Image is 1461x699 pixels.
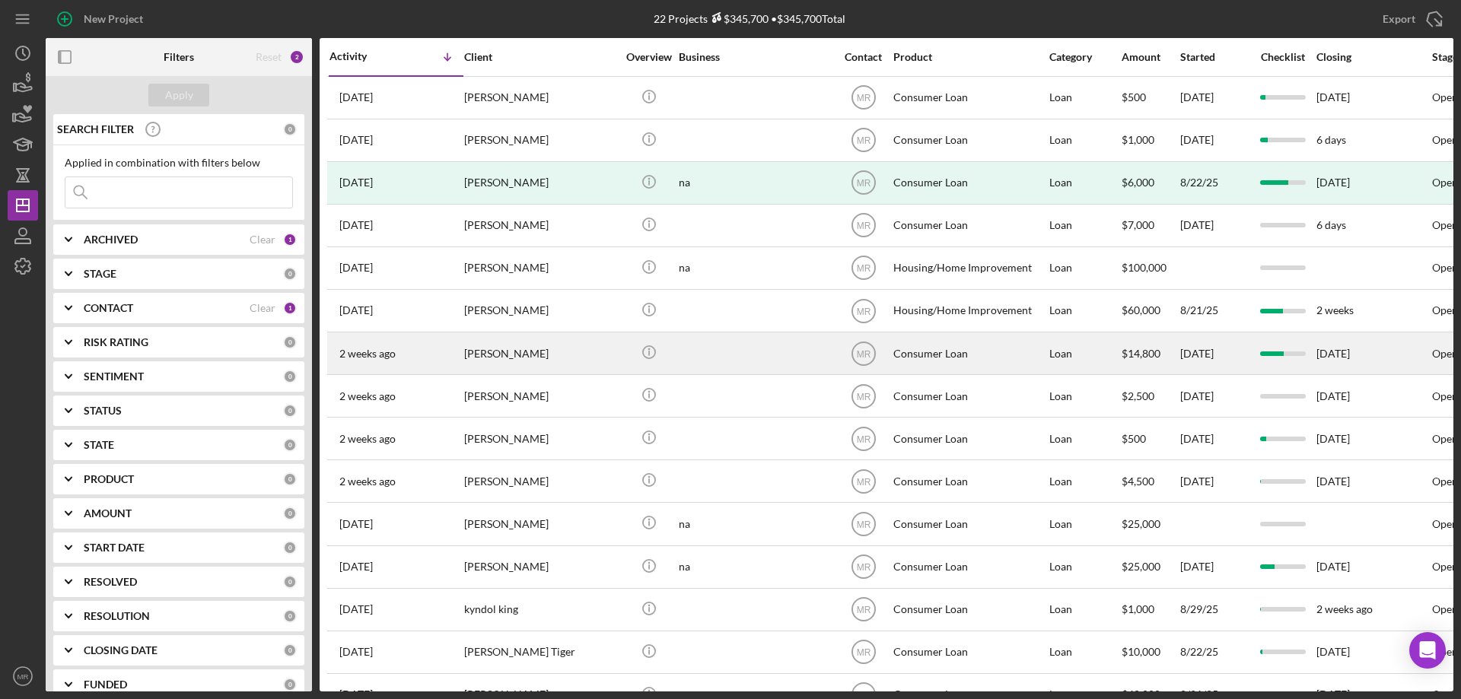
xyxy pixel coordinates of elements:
[679,248,831,288] div: na
[1122,645,1160,658] span: $10,000
[464,333,616,373] div: [PERSON_NAME]
[65,157,293,169] div: Applied in combination with filters below
[148,84,209,106] button: Apply
[1049,632,1120,672] div: Loan
[893,51,1046,63] div: Product
[1316,560,1350,573] time: [DATE]
[84,4,143,34] div: New Project
[679,163,831,203] div: na
[1316,218,1346,231] time: 6 days
[339,219,373,231] time: 2025-09-19 13:26
[339,91,373,103] time: 2025-09-20 14:53
[464,120,616,160] div: [PERSON_NAME]
[1122,261,1167,274] span: $100,000
[464,504,616,544] div: [PERSON_NAME]
[339,475,396,488] time: 2025-09-09 13:25
[1316,475,1350,488] time: [DATE]
[1316,347,1350,360] time: [DATE]
[1122,303,1160,316] span: $60,000
[893,205,1046,246] div: Consumer Loan
[256,51,282,63] div: Reset
[1180,333,1249,373] div: [DATE]
[464,376,616,416] div: [PERSON_NAME]
[1316,432,1350,445] time: [DATE]
[84,610,150,622] b: RESOLUTION
[1049,120,1120,160] div: Loan
[283,233,297,246] div: 1
[1122,389,1154,402] span: $2,500
[464,291,616,331] div: [PERSON_NAME]
[84,234,138,246] b: ARCHIVED
[1316,51,1431,63] div: Closing
[1316,176,1350,189] time: [DATE]
[893,120,1046,160] div: Consumer Loan
[856,434,871,444] text: MR
[1180,461,1249,501] div: [DATE]
[283,541,297,554] div: 0
[893,163,1046,203] div: Consumer Loan
[1122,91,1146,103] span: $500
[893,589,1046,630] div: Consumer Loan
[1122,602,1154,615] span: $1,000
[339,348,396,360] time: 2025-09-12 13:53
[1122,133,1154,146] span: $1,000
[856,93,871,103] text: MR
[1122,432,1146,445] span: $500
[250,302,275,314] div: Clear
[84,542,145,554] b: START DATE
[1049,291,1120,331] div: Loan
[835,51,892,63] div: Contact
[1049,333,1120,373] div: Loan
[329,50,396,62] div: Activity
[1049,589,1120,630] div: Loan
[1049,418,1120,459] div: Loan
[339,603,373,615] time: 2025-08-29 15:23
[84,644,158,656] b: CLOSING DATE
[84,678,127,691] b: FUNDED
[84,302,133,314] b: CONTACT
[1122,475,1154,488] span: $4,500
[165,84,193,106] div: Apply
[1409,632,1446,669] div: Open Intercom Messenger
[856,178,871,189] text: MR
[856,135,871,146] text: MR
[46,4,158,34] button: New Project
[1316,389,1350,402] time: [DATE]
[856,391,871,402] text: MR
[283,404,297,418] div: 0
[893,333,1046,373] div: Consumer Loan
[1180,78,1249,118] div: [DATE]
[1316,602,1373,615] time: 2 weeks ago
[1180,418,1249,459] div: [DATE]
[250,234,275,246] div: Clear
[893,461,1046,501] div: Consumer Loan
[1316,133,1346,146] time: 6 days
[1049,248,1120,288] div: Loan
[1180,120,1249,160] div: [DATE]
[283,370,297,383] div: 0
[1122,560,1160,573] span: $25,000
[1180,205,1249,246] div: [DATE]
[1180,589,1249,630] div: 8/29/25
[283,678,297,691] div: 0
[1122,51,1179,63] div: Amount
[464,78,616,118] div: [PERSON_NAME]
[679,504,831,544] div: na
[339,433,396,445] time: 2025-09-10 21:04
[1049,205,1120,246] div: Loan
[1049,78,1120,118] div: Loan
[84,370,144,383] b: SENTIMENT
[283,301,297,315] div: 1
[57,123,134,135] b: SEARCH FILTER
[464,51,616,63] div: Client
[708,12,769,25] div: $345,700
[339,134,373,146] time: 2025-09-19 17:25
[1250,51,1315,63] div: Checklist
[84,473,134,485] b: PRODUCT
[679,547,831,587] div: na
[339,262,373,274] time: 2025-09-17 15:41
[1383,4,1415,34] div: Export
[283,472,297,486] div: 0
[1122,517,1160,530] span: $25,000
[893,632,1046,672] div: Consumer Loan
